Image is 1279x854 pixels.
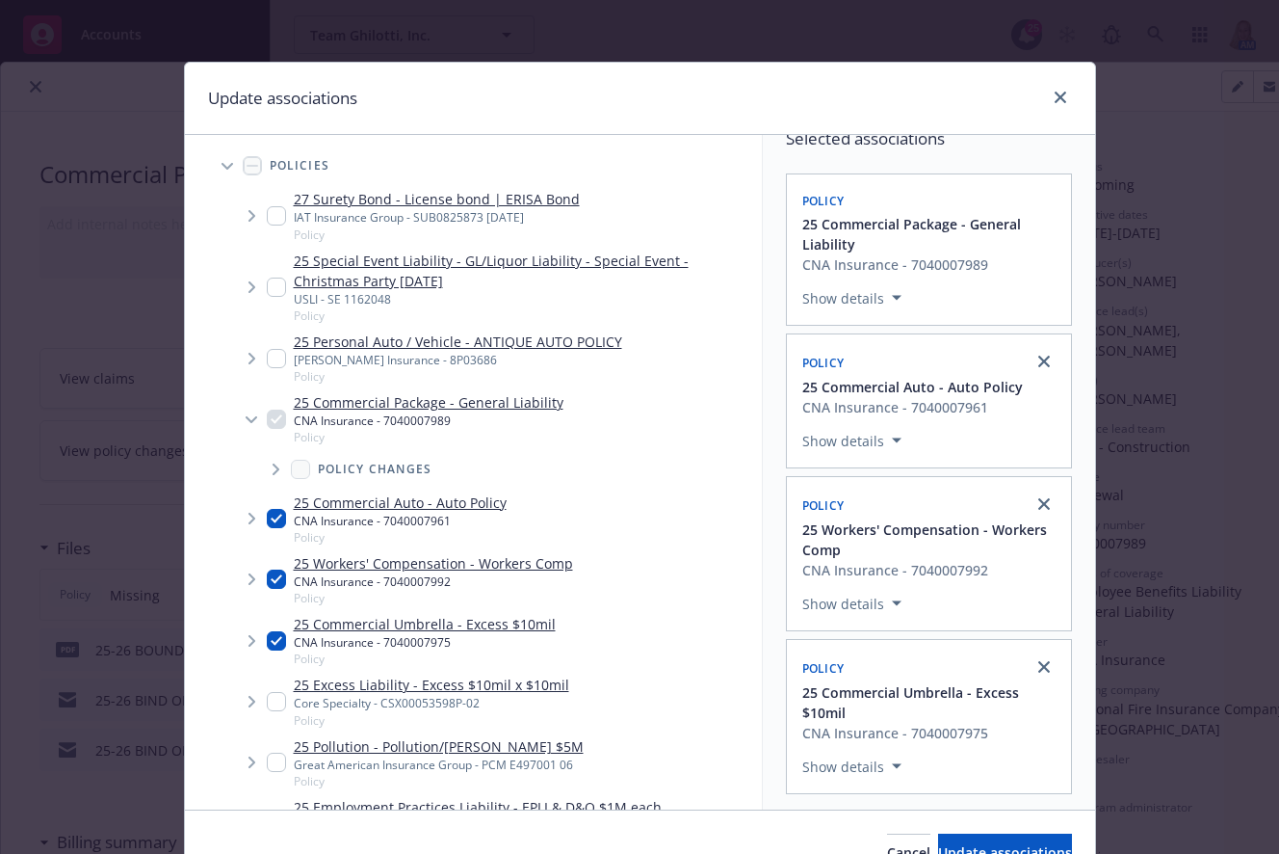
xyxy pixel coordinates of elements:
[795,755,909,778] button: Show details
[294,736,584,757] a: 25 Pollution - Pollution/[PERSON_NAME] $5M
[294,651,556,667] span: Policy
[294,553,573,574] a: 25 Workers' Compensation - Workers Comp
[294,773,584,789] span: Policy
[802,660,845,677] span: Policy
[294,757,584,773] div: Great American Insurance Group - PCM E497001 06
[802,682,1059,723] button: 25 Commercial Umbrella - Excess $10mil
[294,797,662,817] a: 25 Employment Practices Liability - EPLI & D&O $1M each
[294,574,573,590] div: CNA Insurance - 7040007992
[802,560,1059,580] div: CNA Insurance - 7040007992
[294,675,569,695] a: 25 Excess Liability - Excess $10mil x $10mil
[294,634,556,651] div: CNA Insurance - 7040007975
[802,723,1059,743] div: CNA Insurance - 7040007975
[294,590,573,606] span: Policy
[795,592,909,615] button: Show details
[294,614,556,634] a: 25 Commercial Umbrella - Excess $10mil
[294,712,569,729] span: Policy
[294,695,569,711] div: Core Specialty - CSX00053598P-02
